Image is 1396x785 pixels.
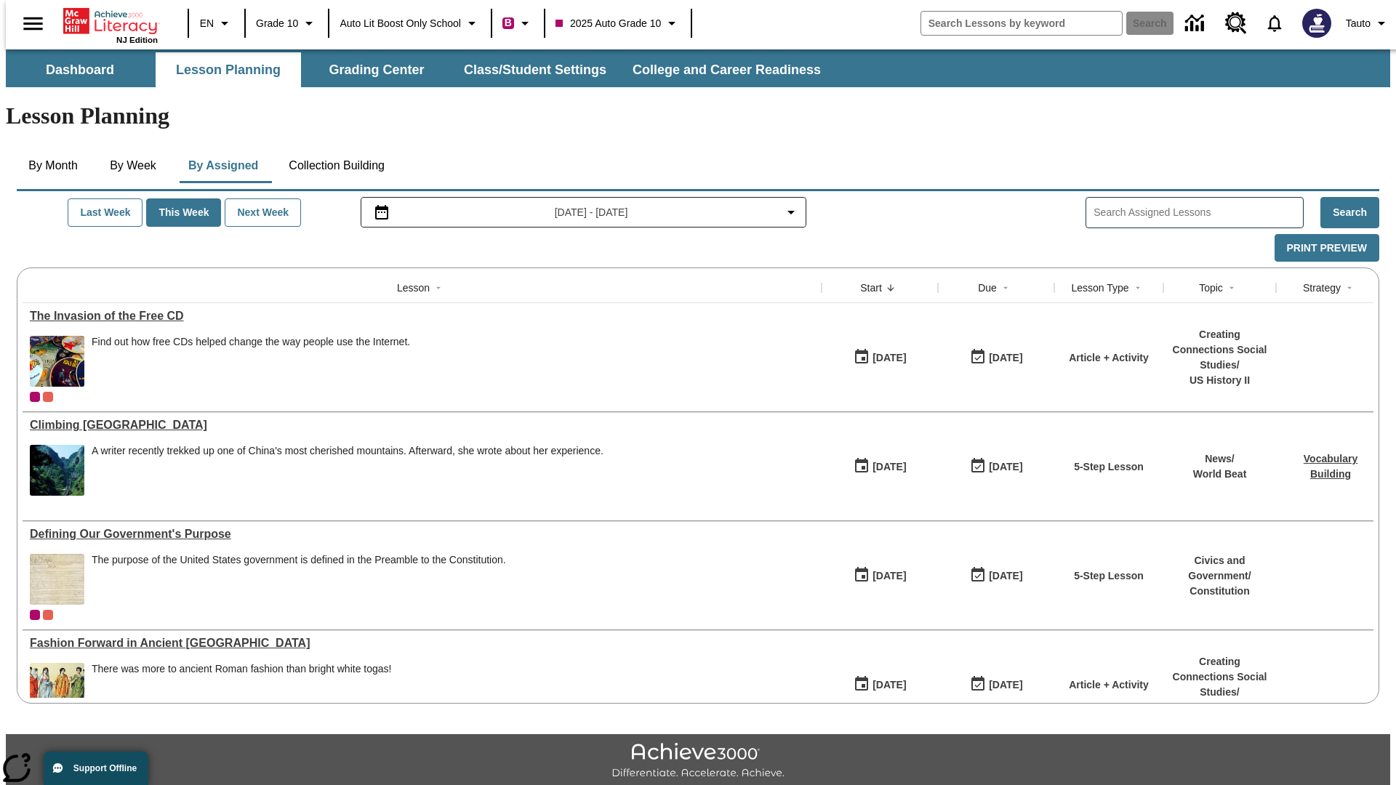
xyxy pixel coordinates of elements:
span: Support Offline [73,763,137,773]
button: 07/22/25: First time the lesson was available [849,453,911,480]
button: Dashboard [7,52,153,87]
div: OL 2025 Auto Grade 11 [43,610,53,620]
button: Grade: Grade 10, Select a grade [250,10,324,36]
a: Home [63,7,158,36]
div: [DATE] [989,349,1022,367]
button: Support Offline [44,752,148,785]
button: Grading Center [304,52,449,87]
span: B [505,14,512,32]
button: Sort [1223,279,1240,297]
button: Print Preview [1275,234,1379,262]
button: Last Week [68,198,143,227]
p: 5-Step Lesson [1074,568,1144,584]
div: Home [63,5,158,44]
img: This historic document written in calligraphic script on aged parchment, is the Preamble of the C... [30,554,84,605]
button: Select the date range menu item [367,204,801,221]
button: This Week [146,198,221,227]
button: Search [1320,197,1379,228]
button: 07/01/25: First time the lesson was available [849,562,911,589]
p: Constitution [1171,584,1269,599]
div: Fashion Forward in Ancient Rome [30,637,814,650]
div: OL 2025 Auto Grade 11 [43,392,53,402]
button: 04/06/26: Last day the lesson can be accessed [965,671,1027,699]
div: [DATE] [872,676,906,694]
div: Topic [1199,281,1223,295]
div: [DATE] [872,458,906,476]
button: Class: 2025 Auto Grade 10, Select your class [550,10,686,36]
button: By Week [97,148,169,183]
button: 03/31/25: First time the lesson was available [849,671,911,699]
div: There was more to ancient Roman fashion than bright white togas! [92,663,391,675]
p: 5-Step Lesson [1074,459,1144,475]
button: Boost Class color is violet red. Change class color [497,10,539,36]
button: Sort [430,279,447,297]
span: [DATE] - [DATE] [555,205,628,220]
button: College and Career Readiness [621,52,833,87]
button: Select a new avatar [1293,4,1340,42]
button: Lesson Planning [156,52,301,87]
button: Sort [882,279,899,297]
img: Achieve3000 Differentiate Accelerate Achieve [611,743,785,780]
div: There was more to ancient Roman fashion than bright white togas! [92,663,391,714]
div: The purpose of the United States government is defined in the Preamble to the Constitution. [92,554,506,566]
span: 2025 Auto Grade 10 [555,16,661,31]
img: 6000 stone steps to climb Mount Tai in Chinese countryside [30,445,84,496]
div: Find out how free CDs helped change the way people use the Internet. [92,336,410,387]
div: The purpose of the United States government is defined in the Preamble to the Constitution. [92,554,506,605]
div: [DATE] [872,567,906,585]
button: Sort [997,279,1014,297]
p: News / [1193,451,1247,467]
span: Auto Lit Boost only School [340,16,461,31]
a: The Invasion of the Free CD, Lessons [30,310,814,323]
a: Climbing Mount Tai, Lessons [30,419,814,432]
a: Resource Center, Will open in new tab [1216,4,1256,43]
input: Search Assigned Lessons [1094,202,1303,223]
div: [DATE] [872,349,906,367]
p: Article + Activity [1069,677,1149,693]
span: Tauto [1346,16,1371,31]
div: Due [978,281,997,295]
button: By Assigned [177,148,270,183]
p: US History II [1171,373,1269,388]
svg: Collapse Date Range Filter [782,204,800,221]
div: A writer recently trekked up one of China's most cherished mountains. Afterward, she wrote about ... [92,445,603,457]
button: School: Auto Lit Boost only School, Select your school [334,10,486,36]
p: Civics and Government / [1171,553,1269,584]
div: SubNavbar [6,52,834,87]
button: 09/01/25: First time the lesson was available [849,344,911,371]
p: Creating Connections Social Studies / [1171,654,1269,700]
button: Class/Student Settings [452,52,618,87]
p: Creating Connections Social Studies / [1171,327,1269,373]
div: Current Class [30,610,40,620]
a: Fashion Forward in Ancient Rome, Lessons [30,637,814,650]
img: A pile of compact discs with labels saying they offer free hours of America Online access [30,336,84,387]
div: Defining Our Government's Purpose [30,528,814,541]
button: Collection Building [277,148,396,183]
img: Avatar [1302,9,1331,38]
div: Climbing Mount Tai [30,419,814,432]
button: By Month [17,148,89,183]
button: 09/01/25: Last day the lesson can be accessed [965,344,1027,371]
div: Strategy [1303,281,1341,295]
div: Lesson Type [1071,281,1128,295]
p: Article + Activity [1069,350,1149,366]
button: 06/30/26: Last day the lesson can be accessed [965,453,1027,480]
a: Defining Our Government's Purpose, Lessons [30,528,814,541]
button: Sort [1129,279,1147,297]
button: Profile/Settings [1340,10,1396,36]
div: A writer recently trekked up one of China's most cherished mountains. Afterward, she wrote about ... [92,445,603,496]
button: Sort [1341,279,1358,297]
button: Language: EN, Select a language [193,10,240,36]
div: Current Class [30,392,40,402]
button: Open side menu [12,2,55,45]
div: Start [860,281,882,295]
div: [DATE] [989,567,1022,585]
